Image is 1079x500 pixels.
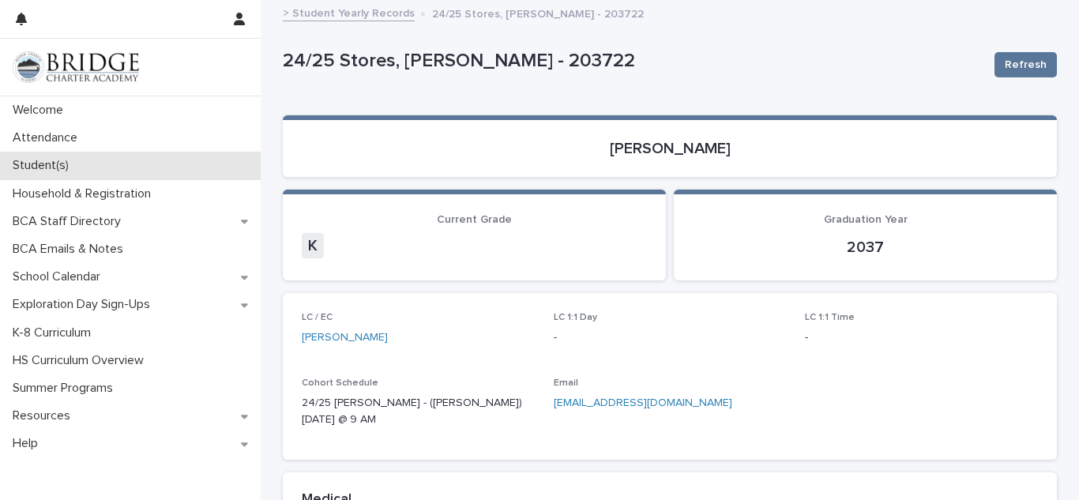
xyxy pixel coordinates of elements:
span: K [302,233,324,258]
p: 24/25 [PERSON_NAME] - ([PERSON_NAME]) [DATE] @ 9 AM [302,395,535,428]
span: Cohort Schedule [302,378,378,388]
p: Summer Programs [6,381,126,396]
span: Email [554,378,578,388]
button: Refresh [994,52,1057,77]
span: LC / EC [302,313,333,322]
a: > Student Yearly Records [283,3,415,21]
p: 24/25 Stores, [PERSON_NAME] - 203722 [283,50,982,73]
p: School Calendar [6,269,113,284]
p: BCA Staff Directory [6,214,133,229]
p: - [554,329,787,346]
p: Attendance [6,130,90,145]
p: 2037 [693,238,1038,257]
p: Student(s) [6,158,81,173]
p: [PERSON_NAME] [302,139,1038,158]
p: Resources [6,408,83,423]
a: [PERSON_NAME] [302,329,388,346]
a: [EMAIL_ADDRESS][DOMAIN_NAME] [554,397,732,408]
p: K-8 Curriculum [6,325,103,340]
p: HS Curriculum Overview [6,353,156,368]
span: LC 1:1 Time [805,313,855,322]
p: BCA Emails & Notes [6,242,136,257]
p: Exploration Day Sign-Ups [6,297,163,312]
p: - [805,329,1038,346]
img: V1C1m3IdTEidaUdm9Hs0 [13,51,139,83]
span: Refresh [1005,57,1047,73]
p: Household & Registration [6,186,164,201]
span: LC 1:1 Day [554,313,597,322]
p: Welcome [6,103,76,118]
p: 24/25 Stores, [PERSON_NAME] - 203722 [432,4,644,21]
span: Graduation Year [824,214,908,225]
p: Help [6,436,51,451]
span: Current Grade [437,214,512,225]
